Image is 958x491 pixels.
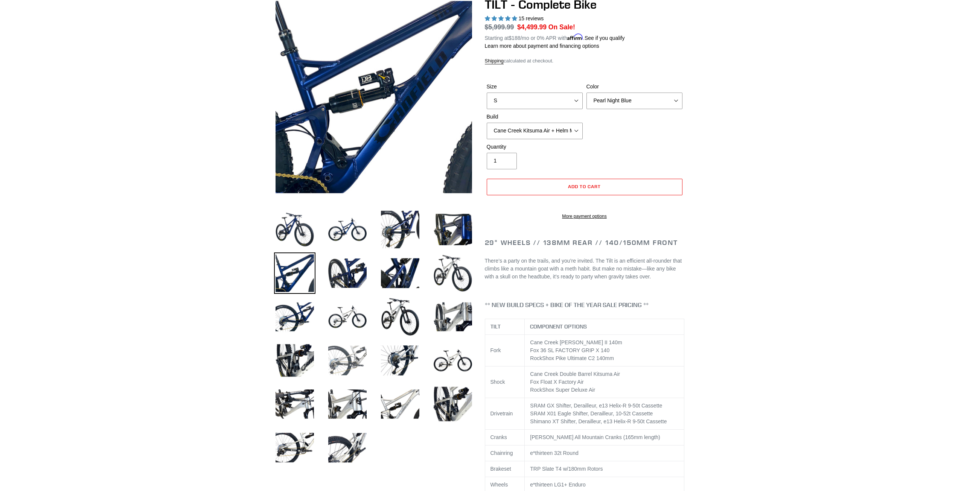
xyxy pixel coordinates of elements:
a: See if you qualify - Learn more about Affirm Financing (opens in modal) [585,35,625,41]
span: $4,499.99 [517,23,547,31]
img: Load image into Gallery viewer, TILT - Complete Bike [274,296,315,337]
span: On Sale! [548,22,575,32]
th: TILT [485,319,525,335]
img: Load image into Gallery viewer, TILT - Complete Bike [274,252,315,294]
img: Load image into Gallery viewer, TILT - Complete Bike [379,383,421,425]
label: Size [487,83,583,91]
p: Starting at /mo or 0% APR with . [485,32,625,42]
s: $5,999.99 [485,23,514,31]
img: Load image into Gallery viewer, TILT - Complete Bike [432,209,474,250]
img: Load image into Gallery viewer, TILT - Complete Bike [327,383,368,425]
td: e*thirteen 32t Round [525,445,684,461]
span: Affirm [567,34,583,40]
img: Load image into Gallery viewer, TILT - Complete Bike [379,296,421,337]
h4: ** NEW BUILD SPECS + BIKE OF THE YEAR SALE PRICING ** [485,301,684,309]
label: Build [487,113,583,121]
td: Fork [485,335,525,366]
img: Load image into Gallery viewer, TILT - Complete Bike [327,340,368,381]
td: Chainring [485,445,525,461]
td: Brakeset [485,461,525,477]
img: Load image into Gallery viewer, TILT - Complete Bike [379,340,421,381]
p: There’s a party on the trails, and you’re invited. The Tilt is an efficient all-rounder that clim... [485,257,684,281]
td: Shock [485,366,525,398]
td: Cane Creek [PERSON_NAME] II 140m Fox 36 SL FACTORY GRIP X 140 RockShox Pike Ultimate C2 140mm [525,335,684,366]
a: Learn more about payment and financing options [485,43,599,49]
td: TRP Slate T4 w/180mm Rotors [525,461,684,477]
label: Color [586,83,682,91]
button: Add to cart [487,179,682,195]
td: Cranks [485,430,525,445]
a: Shipping [485,58,504,64]
img: Load image into Gallery viewer, TILT - Complete Bike [379,209,421,250]
img: Load image into Gallery viewer, TILT - Complete Bike [432,340,474,381]
img: Load image into Gallery viewer, TILT - Complete Bike [432,296,474,337]
img: Load image into Gallery viewer, TILT - Complete Bike [274,427,315,468]
img: Load image into Gallery viewer, TILT - Complete Bike [432,383,474,425]
div: calculated at checkout. [485,57,684,65]
img: Load image into Gallery viewer, TILT - Complete Bike [274,209,315,250]
img: Load image into Gallery viewer, TILT - Complete Bike [432,252,474,294]
th: COMPONENT OPTIONS [525,319,684,335]
h2: 29" Wheels // 138mm Rear // 140/150mm Front [485,239,684,247]
td: Drivetrain [485,398,525,430]
a: More payment options [487,213,682,220]
img: Load image into Gallery viewer, TILT - Complete Bike [327,427,368,468]
td: [PERSON_NAME] All Mountain Cranks (165mm length) [525,430,684,445]
img: Load image into Gallery viewer, TILT - Complete Bike [327,209,368,250]
img: Load image into Gallery viewer, TILT - Complete Bike [327,296,368,337]
label: Quantity [487,143,583,151]
td: SRAM GX Shifter, Derailleur, e13 Helix-R 9-50t Cassette SRAM X01 Eagle Shifter, Derailleur, 10-52... [525,398,684,430]
img: Load image into Gallery viewer, TILT - Complete Bike [274,340,315,381]
span: $188 [509,35,520,41]
span: 5.00 stars [485,15,519,21]
img: Load image into Gallery viewer, TILT - Complete Bike [274,383,315,425]
td: Cane Creek Double Barrel Kitsuma Air Fox Float X Factory Air RockShox Super Deluxe Air [525,366,684,398]
span: 15 reviews [518,15,544,21]
span: Add to cart [568,184,601,189]
img: Load image into Gallery viewer, TILT - Complete Bike [327,252,368,294]
img: Load image into Gallery viewer, TILT - Complete Bike [379,252,421,294]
